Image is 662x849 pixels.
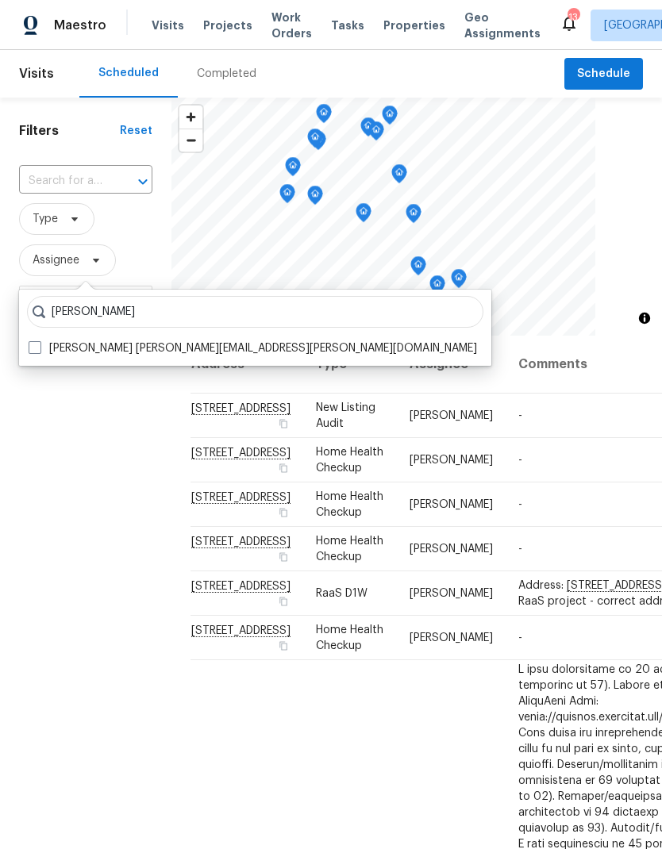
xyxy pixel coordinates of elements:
div: Map marker [451,269,467,294]
span: [PERSON_NAME] [410,410,493,421]
span: New Listing Audit [316,402,375,429]
div: Scheduled [98,65,159,81]
div: Completed [197,66,256,82]
span: - [518,455,522,466]
div: Map marker [307,129,323,153]
button: Toggle attribution [635,309,654,328]
h1: Filters [19,123,120,139]
span: Toggle attribution [640,309,649,327]
canvas: Map [171,98,595,336]
div: Map marker [429,275,445,300]
div: Map marker [360,117,376,142]
span: [PERSON_NAME] [410,455,493,466]
span: Geo Assignments [464,10,541,41]
div: Map marker [285,157,301,182]
span: Properties [383,17,445,33]
div: Map marker [307,186,323,210]
span: Home Health Checkup [316,536,383,563]
button: Schedule [564,58,643,90]
span: - [518,499,522,510]
button: Copy Address [276,550,291,564]
span: Work Orders [271,10,312,41]
input: Search for an address... [19,169,108,194]
button: Copy Address [276,461,291,475]
span: Type [33,211,58,227]
label: [PERSON_NAME] [PERSON_NAME][EMAIL_ADDRESS][PERSON_NAME][DOMAIN_NAME] [29,340,477,356]
span: [PERSON_NAME] [410,588,493,599]
span: Visits [19,56,54,91]
span: Home Health Checkup [316,447,383,474]
span: Home Health Checkup [316,491,383,518]
span: Projects [203,17,252,33]
button: Copy Address [276,639,291,653]
span: [PERSON_NAME] [410,632,493,643]
span: Maestro [54,17,106,33]
div: Map marker [316,104,332,129]
span: - [518,544,522,555]
button: Copy Address [276,417,291,431]
div: Map marker [382,106,398,130]
div: Map marker [368,121,384,146]
div: Map marker [391,164,407,189]
span: Tasks [331,20,364,31]
button: Open [132,171,154,193]
span: Assignee [33,252,79,268]
div: Map marker [279,184,295,209]
span: Visits [152,17,184,33]
span: [PERSON_NAME] [410,499,493,510]
div: Map marker [410,256,426,281]
div: Reset [120,123,152,139]
span: RaaS D1W [316,588,368,599]
span: Schedule [577,64,630,84]
button: Zoom in [179,106,202,129]
button: Copy Address [276,505,291,520]
div: 13 [568,10,579,25]
span: Home Health Checkup [316,624,383,651]
div: Map marker [406,204,421,229]
span: [PERSON_NAME] [410,544,493,555]
button: Copy Address [276,594,291,609]
span: - [518,632,522,643]
span: - [518,410,522,421]
div: Map marker [356,203,371,228]
button: Zoom out [179,129,202,152]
